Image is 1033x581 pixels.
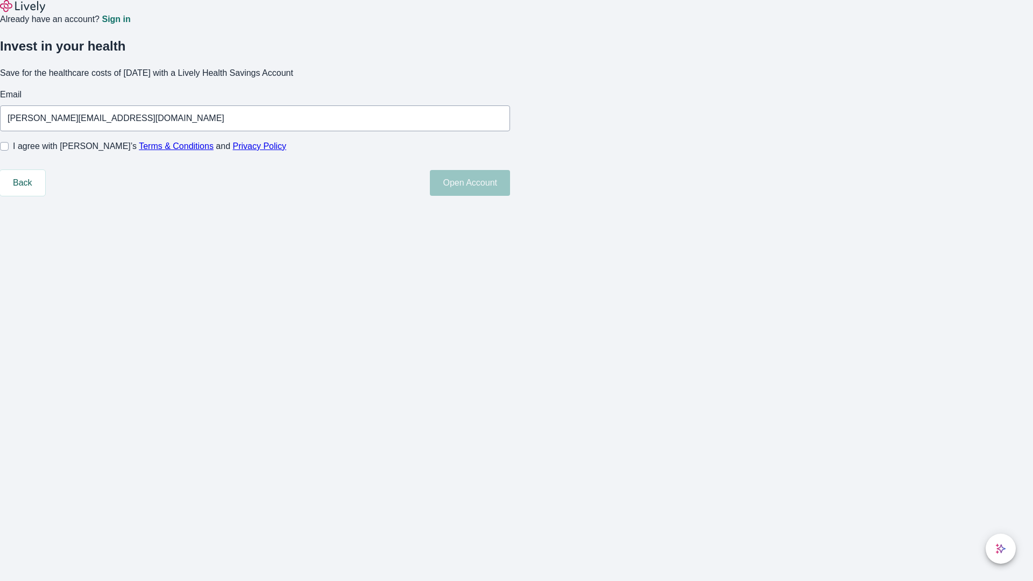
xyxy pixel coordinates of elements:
[986,534,1016,564] button: chat
[102,15,130,24] a: Sign in
[233,141,287,151] a: Privacy Policy
[139,141,214,151] a: Terms & Conditions
[13,140,286,153] span: I agree with [PERSON_NAME]’s and
[995,543,1006,554] svg: Lively AI Assistant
